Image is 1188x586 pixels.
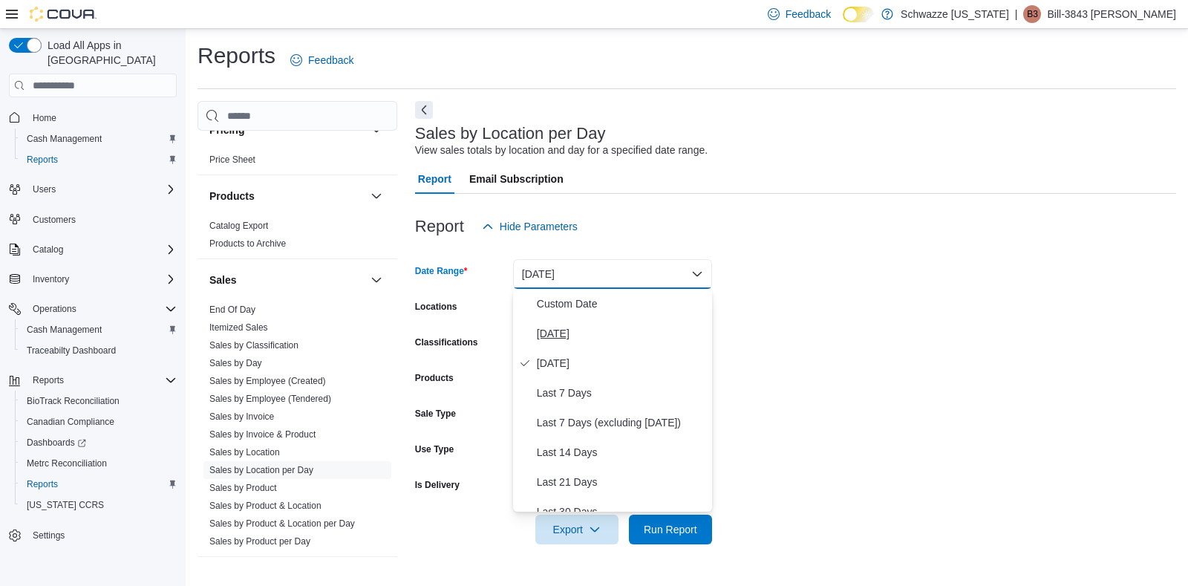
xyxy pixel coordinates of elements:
a: BioTrack Reconciliation [21,392,125,410]
a: Home [27,109,62,127]
span: Reports [27,371,177,389]
span: Reports [33,374,64,386]
span: Sales by Product [209,482,277,494]
button: BioTrack Reconciliation [15,391,183,411]
button: Cash Management [15,128,183,149]
div: Products [198,217,397,258]
button: Operations [3,299,183,319]
span: Sales by Day [209,357,262,369]
span: End Of Day [209,304,255,316]
label: Is Delivery [415,479,460,491]
h1: Reports [198,41,275,71]
a: Sales by Location [209,447,280,458]
span: [DATE] [537,354,706,372]
button: Export [535,515,619,544]
button: Metrc Reconciliation [15,453,183,474]
span: Sales by Invoice & Product [209,429,316,440]
button: Reports [15,149,183,170]
input: Dark Mode [843,7,874,22]
a: Customers [27,211,82,229]
img: Cova [30,7,97,22]
span: Sales by Product per Day [209,535,310,547]
a: Sales by Employee (Tendered) [209,394,331,404]
label: Locations [415,301,457,313]
span: Traceabilty Dashboard [21,342,177,359]
span: Sales by Invoice [209,411,274,423]
span: Run Report [644,522,697,537]
button: Users [3,179,183,200]
a: Traceabilty Dashboard [21,342,122,359]
span: Cash Management [27,133,102,145]
div: Select listbox [513,289,712,512]
h3: Sales [209,273,237,287]
span: Reports [27,154,58,166]
a: Sales by Day [209,358,262,368]
span: Report [418,164,451,194]
h3: Products [209,189,255,204]
button: Run Report [629,515,712,544]
span: Products to Archive [209,238,286,250]
span: BioTrack Reconciliation [21,392,177,410]
button: Home [3,106,183,128]
span: Load All Apps in [GEOGRAPHIC_DATA] [42,38,177,68]
h3: Report [415,218,464,235]
button: Canadian Compliance [15,411,183,432]
span: Sales by Employee (Tendered) [209,393,331,405]
span: Customers [33,214,76,226]
button: Reports [15,474,183,495]
span: [US_STATE] CCRS [27,499,104,511]
button: [DATE] [513,259,712,289]
div: View sales totals by location and day for a specified date range. [415,143,708,158]
a: Metrc Reconciliation [21,455,113,472]
span: Home [27,108,177,126]
button: Products [368,187,385,205]
label: Products [415,372,454,384]
span: [DATE] [537,325,706,342]
a: Cash Management [21,130,108,148]
span: Reports [21,475,177,493]
a: Settings [27,527,71,544]
p: Schwazze [US_STATE] [901,5,1009,23]
a: Canadian Compliance [21,413,120,431]
span: Catalog [33,244,63,255]
span: Last 7 Days (excluding [DATE]) [537,414,706,432]
span: Feedback [786,7,831,22]
label: Classifications [415,336,478,348]
a: Sales by Classification [209,340,298,351]
span: Sales by Classification [209,339,298,351]
span: Canadian Compliance [21,413,177,431]
span: Operations [33,303,76,315]
button: Cash Management [15,319,183,340]
div: Pricing [198,151,397,175]
span: Metrc Reconciliation [21,455,177,472]
button: Settings [3,524,183,546]
span: Users [27,180,177,198]
span: Sales by Product & Location [209,500,322,512]
button: Next [415,101,433,119]
span: Settings [33,530,65,541]
label: Date Range [415,265,468,277]
label: Sale Type [415,408,456,420]
a: Dashboards [15,432,183,453]
button: Reports [3,370,183,391]
button: Inventory [3,269,183,290]
a: Sales by Employee (Created) [209,376,326,386]
span: Last 30 Days [537,503,706,521]
span: Itemized Sales [209,322,268,333]
a: Cash Management [21,321,108,339]
h3: Sales by Location per Day [415,125,606,143]
label: Use Type [415,443,454,455]
span: Reports [27,478,58,490]
span: Hide Parameters [500,219,578,234]
nav: Complex example [9,100,177,585]
span: Cash Management [27,324,102,336]
span: Last 7 Days [537,384,706,402]
span: Users [33,183,56,195]
span: Sales by Product & Location per Day [209,518,355,530]
a: Feedback [284,45,359,75]
a: [US_STATE] CCRS [21,496,110,514]
a: Reports [21,151,64,169]
a: Reports [21,475,64,493]
span: Sales by Location per Day [209,464,313,476]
